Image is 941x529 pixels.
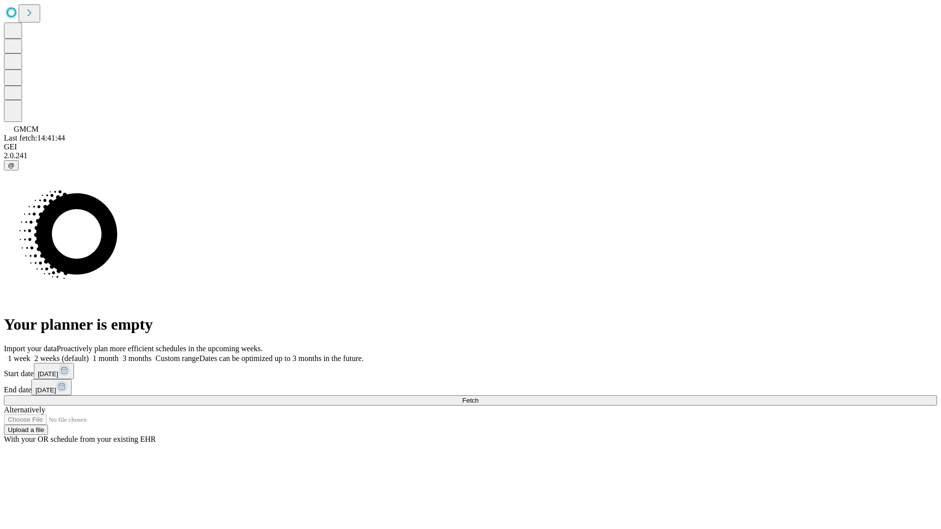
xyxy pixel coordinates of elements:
[4,363,937,379] div: Start date
[34,363,74,379] button: [DATE]
[4,379,937,395] div: End date
[34,354,89,362] span: 2 weeks (default)
[123,354,151,362] span: 3 months
[155,354,199,362] span: Custom range
[57,344,263,353] span: Proactively plan more efficient schedules in the upcoming weeks.
[4,315,937,334] h1: Your planner is empty
[4,395,937,406] button: Fetch
[4,435,156,443] span: With your OR schedule from your existing EHR
[38,370,58,378] span: [DATE]
[4,344,57,353] span: Import your data
[4,160,19,170] button: @
[35,386,56,394] span: [DATE]
[4,425,48,435] button: Upload a file
[4,406,45,414] span: Alternatively
[8,162,15,169] span: @
[4,134,65,142] span: Last fetch: 14:41:44
[14,125,39,133] span: GMCM
[462,397,478,404] span: Fetch
[4,143,937,151] div: GEI
[93,354,119,362] span: 1 month
[4,151,937,160] div: 2.0.241
[31,379,72,395] button: [DATE]
[199,354,364,362] span: Dates can be optimized up to 3 months in the future.
[8,354,30,362] span: 1 week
